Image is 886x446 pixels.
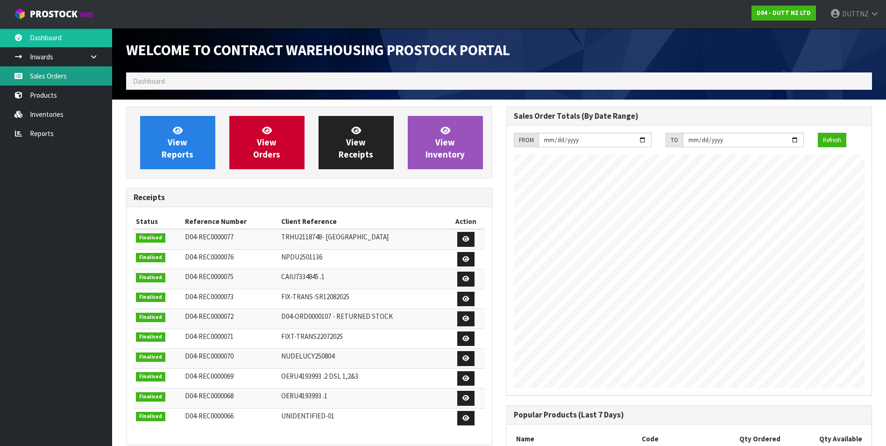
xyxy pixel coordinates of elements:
[185,312,234,321] span: D04-REC0000072
[185,252,234,261] span: D04-REC0000076
[279,214,447,229] th: Client Reference
[126,41,510,59] span: Welcome to Contract Warehousing ProStock Portal
[162,125,193,160] span: View Reports
[281,312,393,321] span: D04-ORD0000107 - RETURNED STOCK
[136,253,165,262] span: Finalised
[134,214,183,229] th: Status
[183,214,279,229] th: Reference Number
[425,125,465,160] span: View Inventory
[136,392,165,402] span: Finalised
[229,116,305,169] a: ViewOrders
[666,133,683,148] div: TO
[136,233,165,243] span: Finalised
[408,116,483,169] a: ViewInventory
[281,232,389,241] span: TRHU2118748- [GEOGRAPHIC_DATA]
[514,112,865,121] h3: Sales Order Totals (By Date Range)
[281,372,358,381] span: OERU4193993 .2 DSL 1,2&3
[185,292,234,301] span: D04-REC0000073
[136,332,165,342] span: Finalised
[185,352,234,360] span: D04-REC0000070
[136,372,165,381] span: Finalised
[281,391,327,400] span: OERU4193993 .1
[281,252,322,261] span: NPDU2501136
[185,372,234,381] span: D04-REC0000069
[281,292,349,301] span: FIX-TRANS-SR12082025
[136,412,165,421] span: Finalised
[185,411,234,420] span: D04-REC0000066
[30,8,78,20] span: ProStock
[757,9,811,17] strong: D04 - DUTT NZ LTD
[281,332,343,341] span: FIXT-TRANS22072025
[185,272,234,281] span: D04-REC0000075
[447,214,485,229] th: Action
[133,77,165,86] span: Dashboard
[514,410,865,419] h3: Popular Products (Last 7 Days)
[136,273,165,282] span: Finalised
[281,411,334,420] span: UNIDENTIFIED-01
[339,125,373,160] span: View Receipts
[842,9,869,18] span: DUTTNZ
[185,332,234,341] span: D04-REC0000071
[185,232,234,241] span: D04-REC0000077
[14,8,26,20] img: cube-alt.png
[319,116,394,169] a: ViewReceipts
[79,10,94,19] small: WMS
[281,272,325,281] span: CAIU7334845 .1
[136,313,165,322] span: Finalised
[136,352,165,362] span: Finalised
[136,293,165,302] span: Finalised
[818,133,846,148] button: Refresh
[281,352,334,360] span: NUDELUCY250804
[140,116,215,169] a: ViewReports
[134,193,485,202] h3: Receipts
[185,391,234,400] span: D04-REC0000068
[253,125,280,160] span: View Orders
[514,133,539,148] div: FROM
